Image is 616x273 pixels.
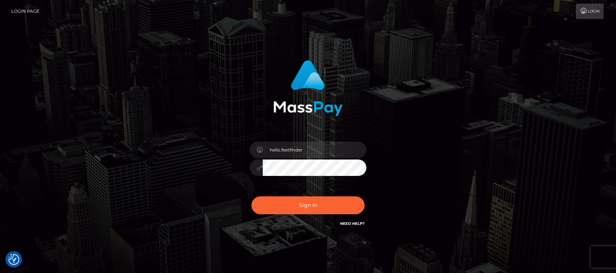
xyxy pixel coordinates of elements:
[273,60,343,116] img: MassPay Login
[8,254,19,265] img: Revisit consent button
[11,4,39,19] a: Login Page
[251,196,365,214] button: Sign in
[340,221,365,226] a: Need Help?
[263,142,366,158] input: Username...
[576,4,604,19] a: Login
[8,254,19,265] button: Consent Preferences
